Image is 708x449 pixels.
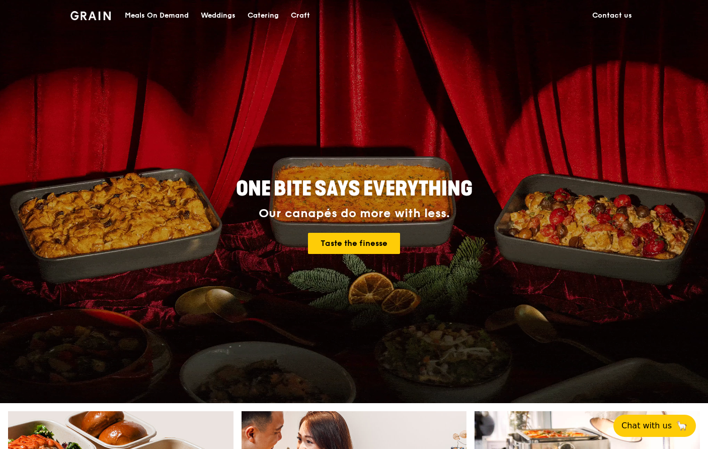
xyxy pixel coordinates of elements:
span: Chat with us [621,420,672,432]
div: Weddings [201,1,235,31]
span: 🦙 [676,420,688,432]
img: Grain [70,11,111,20]
a: Catering [242,1,285,31]
button: Chat with us🦙 [613,415,696,437]
a: Taste the finesse [308,233,400,254]
a: Contact us [586,1,638,31]
div: Craft [291,1,310,31]
span: ONE BITE SAYS EVERYTHING [236,177,473,201]
div: Our canapés do more with less. [173,207,535,221]
a: Craft [285,1,316,31]
div: Meals On Demand [125,1,189,31]
a: Weddings [195,1,242,31]
div: Catering [248,1,279,31]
